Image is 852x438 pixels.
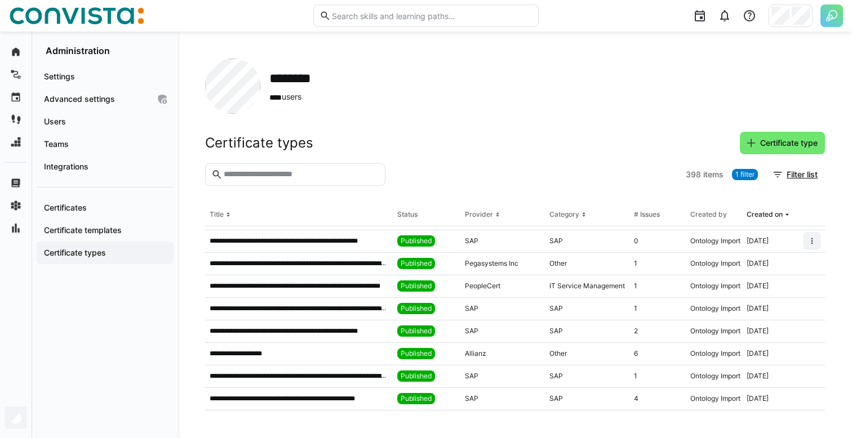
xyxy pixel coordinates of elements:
div: SAP [465,304,478,313]
span: users [269,91,325,103]
span: Published [401,327,432,336]
div: IT Service Management [549,281,625,290]
div: SAP [549,236,563,245]
div: Ontology Import [690,327,740,336]
div: PeopleCert [465,281,500,290]
div: SAP [465,372,478,381]
div: Ontology Import [690,281,740,290]
div: [DATE] [747,259,769,268]
div: Category [549,210,579,219]
span: Published [401,349,432,358]
div: Provider [465,210,493,219]
div: Allianz [465,349,486,358]
div: # Issues [634,210,660,219]
span: Certificate type [758,137,819,149]
div: 1 [634,259,637,268]
div: Ontology Import [690,259,740,268]
div: Other [549,259,567,268]
div: [DATE] [747,236,769,245]
div: SAP [465,236,478,245]
div: SAP [465,327,478,336]
div: [DATE] [747,394,769,403]
h2: Certificate types [205,135,313,151]
div: 2 [634,327,638,336]
span: Published [401,259,432,268]
div: Created on [747,210,783,219]
div: 1 [634,372,637,381]
div: 1 [634,304,637,313]
span: 398 [686,169,701,180]
button: Filter list [766,163,825,186]
div: SAP [549,372,563,381]
div: Ontology Import [690,394,740,403]
input: Search skills and learning paths… [331,11,532,21]
span: Published [401,236,432,245]
div: Created by [690,210,727,219]
div: 0 [634,236,638,245]
div: [DATE] [747,349,769,358]
div: Ontology Import [690,304,740,313]
div: Ontology Import [690,349,740,358]
div: Status [397,210,418,219]
div: SAP [549,304,563,313]
div: SAP [465,394,478,403]
div: 4 [634,394,638,403]
div: Pegasystems Inc [465,259,518,268]
div: 1 [634,281,637,290]
div: Other [549,349,567,358]
div: [DATE] [747,372,769,381]
button: Certificate type [740,132,825,154]
div: SAP [549,394,563,403]
span: Published [401,281,432,290]
div: SAP [549,327,563,336]
div: [DATE] [747,281,769,290]
span: Published [401,394,432,403]
span: items [703,169,724,180]
span: 1 filter [735,170,755,179]
div: [DATE] [747,304,769,313]
div: [DATE] [747,327,769,336]
span: Filter list [785,169,819,180]
span: Published [401,304,432,313]
div: Ontology Import [690,236,740,245]
div: Ontology Import [690,372,740,381]
span: Published [401,372,432,381]
div: Title [210,210,224,219]
div: 6 [634,349,638,358]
